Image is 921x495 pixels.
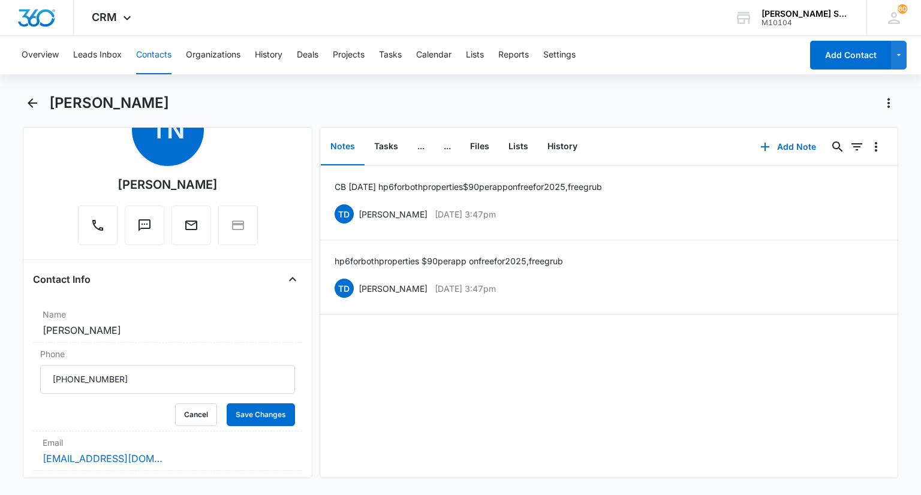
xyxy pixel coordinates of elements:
button: Text [125,206,164,245]
button: Reports [498,36,529,74]
label: Email [43,436,292,449]
button: Lists [499,128,538,165]
button: Save Changes [227,403,295,426]
p: CB [DATE] hp 6 for both properties $90 per app on free for 2025, free grub [335,180,602,193]
span: CRM [92,11,117,23]
button: Back [23,93,41,113]
span: TN [132,94,204,166]
button: Add Note [748,132,828,161]
div: account id [762,19,849,27]
button: Search... [828,137,847,156]
button: Overview [22,36,59,74]
button: Lists [466,36,484,74]
label: Phone [40,348,294,360]
button: Tasks [379,36,402,74]
h1: [PERSON_NAME] [49,94,169,112]
button: Leads Inbox [73,36,122,74]
button: ... [408,128,434,165]
span: TD [335,204,354,224]
p: hp 6 for both properties $90 per app on free for 2025, free grub [335,255,563,267]
button: Overflow Menu [866,137,886,156]
button: Deals [297,36,318,74]
h4: Contact Info [33,272,91,286]
span: TD [335,279,354,298]
p: [PERSON_NAME] [359,282,428,295]
label: Organization [43,476,292,488]
button: ... [434,128,460,165]
button: Contacts [136,36,171,74]
a: Text [125,224,164,234]
div: Email[EMAIL_ADDRESS][DOMAIN_NAME] [33,431,302,471]
button: Close [283,270,302,289]
a: Email [171,224,211,234]
dd: [PERSON_NAME] [43,323,292,337]
button: Email [171,206,211,245]
div: notifications count [898,4,907,14]
button: Organizations [186,36,240,74]
p: [DATE] 3:47pm [435,208,496,221]
button: Files [460,128,499,165]
button: Filters [847,137,866,156]
button: Actions [879,93,898,113]
p: [PERSON_NAME] [359,208,428,221]
button: Calendar [416,36,452,74]
button: Projects [333,36,365,74]
button: Tasks [365,128,408,165]
button: Settings [543,36,576,74]
div: account name [762,9,849,19]
span: 60 [898,4,907,14]
label: Name [43,308,292,321]
p: [DATE] 3:47pm [435,282,496,295]
button: History [255,36,282,74]
button: Notes [321,128,365,165]
button: Add Contact [810,41,891,70]
button: History [538,128,587,165]
button: Call [78,206,118,245]
a: Call [78,224,118,234]
input: Phone [40,365,294,394]
button: Cancel [175,403,217,426]
div: Name[PERSON_NAME] [33,303,302,343]
div: [PERSON_NAME] [118,176,218,194]
a: [EMAIL_ADDRESS][DOMAIN_NAME] [43,451,162,466]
